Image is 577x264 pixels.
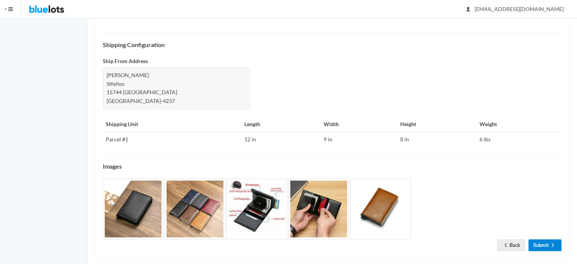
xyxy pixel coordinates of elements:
ion-icon: arrow back [502,242,509,249]
a: arrow backBack [497,239,525,251]
div: [PERSON_NAME] Stfeltos 15744 [GEOGRAPHIC_DATA] [GEOGRAPHIC_DATA]-4237 [103,67,250,109]
img: 22459c1f-387f-4716-8dff-9e65020720d3-1754559864.jpg [103,179,164,239]
h4: Shipping Configuration [103,41,561,48]
td: 9 in [321,132,397,147]
th: Height [397,117,476,132]
img: aa4f52fa-bb86-4bb8-8460-37b49b95e1be-1754559865.jpg [226,179,287,239]
a: Submitarrow forward [528,239,561,251]
ion-icon: arrow forward [549,242,557,249]
span: [EMAIL_ADDRESS][DOMAIN_NAME] [466,6,564,12]
td: 6 lbs [476,132,561,147]
ion-icon: person [464,6,472,13]
h4: Images [103,163,561,170]
img: eb80acfb-3510-4f63-a8b0-9abf99529070-1754559865.jpg [288,179,349,239]
td: Parcel #1 [103,132,241,147]
img: 0de0a9a1-f6b3-4cbe-80d6-261d62a44e4b-1754559866.jpg [350,179,411,239]
td: 8 in [397,132,476,147]
th: Width [321,117,397,132]
th: Weight [476,117,561,132]
th: Length [241,117,321,132]
label: Ship From Address [103,57,148,66]
img: d5110ffb-9de8-4941-852c-c304981b555d-1754559865.jpg [165,179,225,239]
td: 12 in [241,132,321,147]
th: Shipping Unit [103,117,241,132]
